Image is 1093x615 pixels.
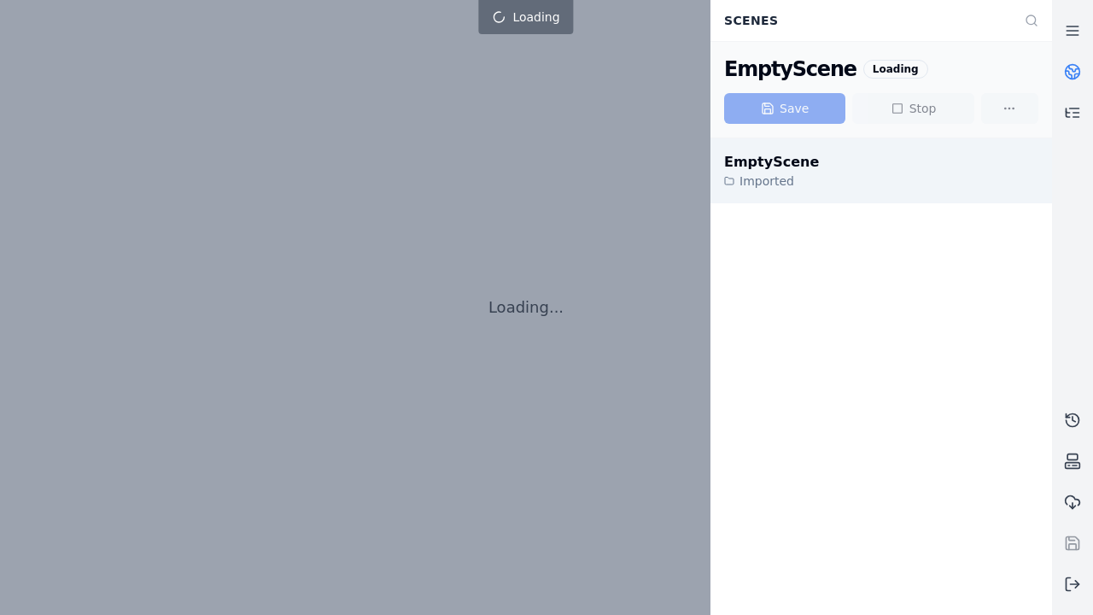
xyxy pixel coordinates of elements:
span: Loading [512,9,559,26]
div: Imported [724,173,819,190]
div: Scenes [714,4,1014,37]
div: Loading [863,60,928,79]
div: EmptyScene [724,56,856,83]
p: Loading... [488,296,564,319]
div: EmptyScene [724,152,819,173]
